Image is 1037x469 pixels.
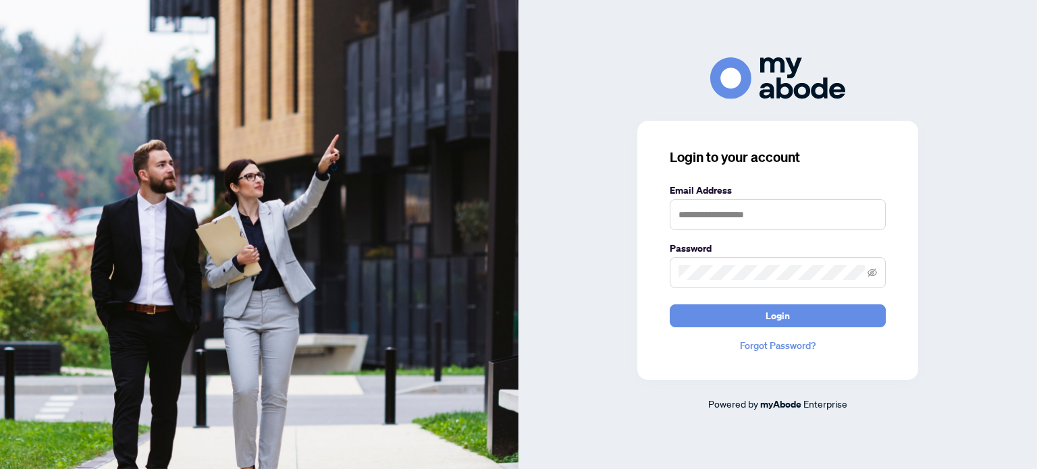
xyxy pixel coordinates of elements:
[670,183,886,198] label: Email Address
[803,397,847,410] span: Enterprise
[708,397,758,410] span: Powered by
[670,241,886,256] label: Password
[868,268,877,277] span: eye-invisible
[670,304,886,327] button: Login
[760,397,801,412] a: myAbode
[670,148,886,167] h3: Login to your account
[710,57,845,99] img: ma-logo
[670,338,886,353] a: Forgot Password?
[766,305,790,327] span: Login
